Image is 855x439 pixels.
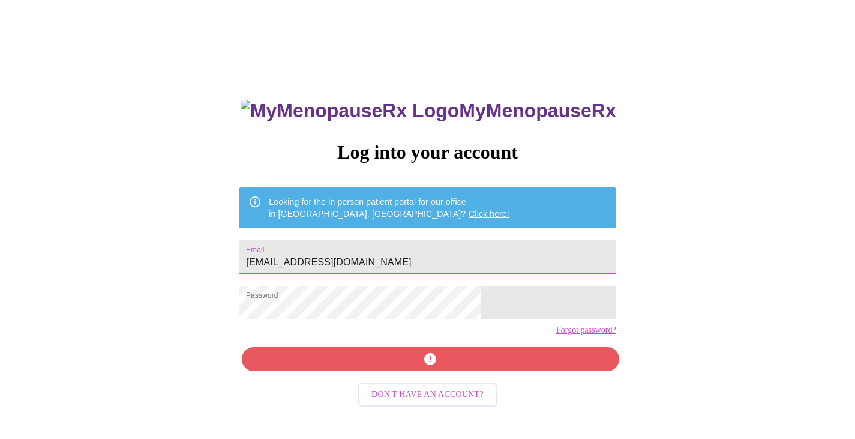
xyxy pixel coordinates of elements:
a: Don't have an account? [355,389,500,399]
h3: MyMenopauseRx [241,100,616,122]
button: Don't have an account? [358,383,497,407]
img: MyMenopauseRx Logo [241,100,459,122]
a: Forgot password? [556,325,616,335]
a: Click here! [469,209,509,219]
h3: Log into your account [239,141,616,163]
span: Don't have an account? [371,387,484,402]
div: Looking for the in person patient portal for our office in [GEOGRAPHIC_DATA], [GEOGRAPHIC_DATA]? [269,191,509,225]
